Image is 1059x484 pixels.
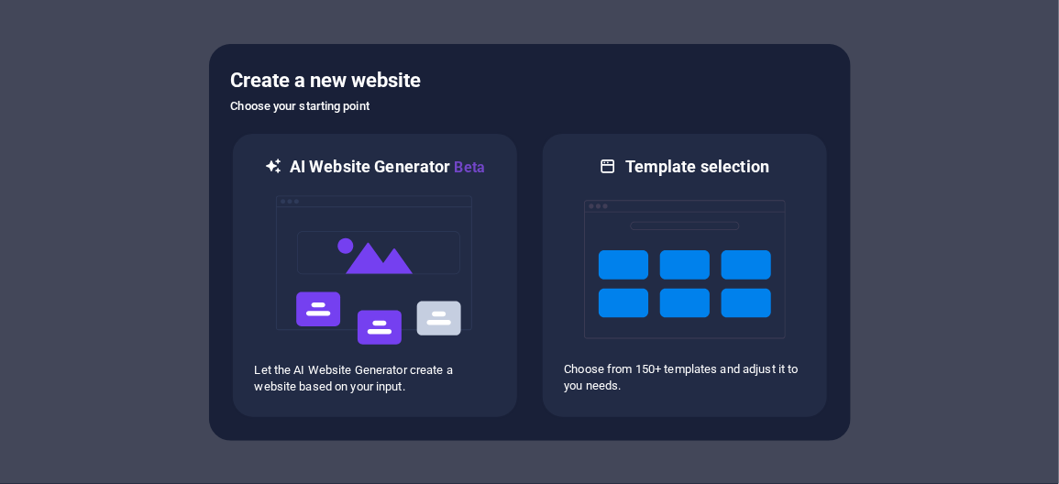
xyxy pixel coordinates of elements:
[290,156,485,179] h6: AI Website Generator
[231,132,519,419] div: AI Website GeneratorBetaaiLet the AI Website Generator create a website based on your input.
[625,156,769,178] h6: Template selection
[541,132,829,419] div: Template selectionChoose from 150+ templates and adjust it to you needs.
[231,95,829,117] h6: Choose your starting point
[274,179,476,362] img: ai
[231,66,829,95] h5: Create a new website
[565,361,805,394] p: Choose from 150+ templates and adjust it to you needs.
[255,362,495,395] p: Let the AI Website Generator create a website based on your input.
[451,159,486,176] span: Beta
